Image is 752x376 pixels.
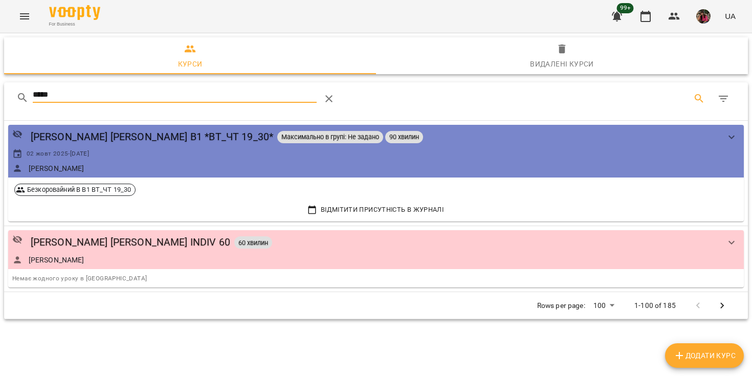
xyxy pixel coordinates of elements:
[721,7,740,26] button: UA
[589,298,618,313] div: 100
[31,129,273,145] a: [PERSON_NAME] [PERSON_NAME] В1 *ВТ_ЧТ 19_30*
[12,202,740,217] button: Відмітити присутність в Журналі
[12,234,23,245] svg: Приватний урок
[14,184,136,196] div: Безкоровайний В В1 ВТ_ЧТ 19_30
[673,349,736,362] span: Додати Курс
[31,234,230,250] a: [PERSON_NAME] [PERSON_NAME] INDIV 60
[696,9,711,24] img: 7105fa523d679504fad829f6fcf794f1.JPG
[4,82,748,115] div: Table Toolbar
[725,11,736,21] span: UA
[277,132,383,141] span: Максимально в групі: Не задано
[719,125,744,149] button: show more
[710,294,735,318] button: Next Page
[719,230,744,255] button: show more
[617,3,634,13] span: 99+
[49,21,100,28] span: For Business
[23,185,135,194] span: Безкоровайний В В1 ВТ_ЧТ 19_30
[234,238,272,247] span: 60 хвилин
[29,163,84,173] a: [PERSON_NAME]
[385,132,423,141] span: 90 хвилин
[687,86,712,111] button: Search
[33,86,317,103] input: Search
[12,4,37,29] button: Menu
[634,301,676,311] p: 1-100 of 185
[178,58,203,70] div: Курси
[665,343,744,368] button: Додати Курс
[12,275,147,282] span: Немає жодного уроку в [GEOGRAPHIC_DATA]
[537,301,585,311] p: Rows per page:
[12,129,23,139] svg: Приватний урок
[15,204,737,215] span: Відмітити присутність в Журналі
[49,5,100,20] img: Voopty Logo
[530,58,594,70] div: Видалені курси
[29,255,84,265] a: [PERSON_NAME]
[27,149,89,159] span: 02 жовт 2025 - [DATE]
